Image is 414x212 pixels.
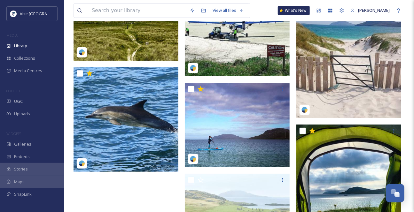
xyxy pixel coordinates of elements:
span: Visit [GEOGRAPHIC_DATA] [20,11,69,17]
span: Stories [14,166,28,172]
a: [PERSON_NAME] [348,4,393,17]
span: [PERSON_NAME] [358,7,390,13]
img: snapsea-logo.png [79,49,85,56]
span: Collections [14,55,35,61]
a: What's New [278,6,310,15]
span: Media Centres [14,68,42,74]
img: E04LF7RI-0.jpg [74,67,178,172]
span: Galleries [14,141,31,147]
span: UGC [14,98,23,104]
input: Search your library [89,4,186,18]
img: snapsea-logo.png [190,156,196,162]
span: COLLECT [6,88,20,93]
span: WIDGETS [6,131,21,136]
span: SnapLink [14,191,32,197]
img: Oj8WD1Ww.jpg [185,83,290,167]
button: Open Chat [386,184,404,202]
img: snapsea-logo.png [190,65,196,71]
span: Library [14,43,27,49]
img: Untitled%20design%20%2897%29.png [10,11,17,17]
a: View all files [209,4,247,17]
span: Uploads [14,111,30,117]
span: Embeds [14,154,30,160]
span: MEDIA [6,33,18,38]
img: snapsea-logo.png [301,107,308,113]
span: Maps [14,179,25,185]
img: snapsea-logo.png [79,160,85,167]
